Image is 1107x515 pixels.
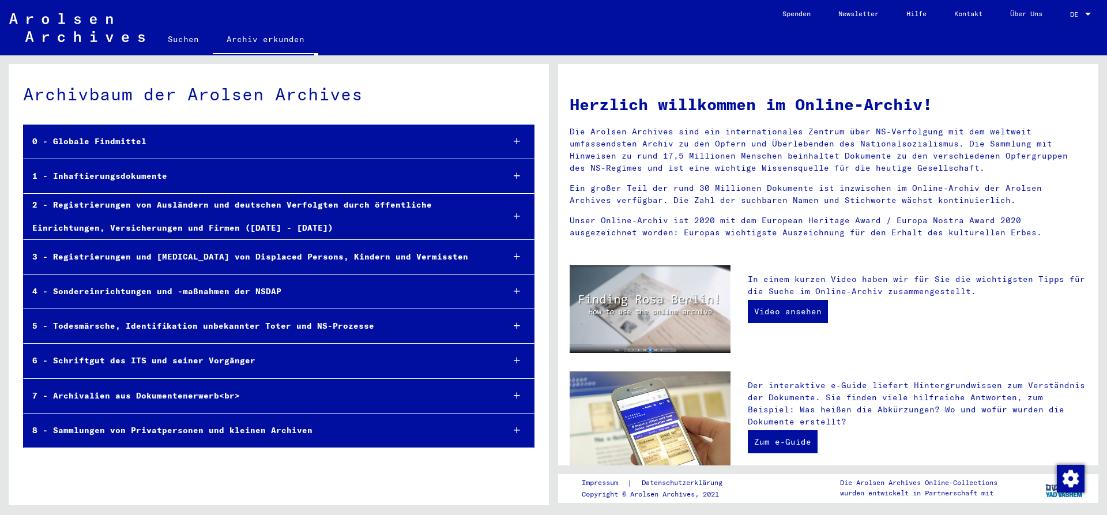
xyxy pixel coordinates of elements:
[1043,473,1086,502] img: yv_logo.png
[24,130,494,153] div: 0 - Globale Findmittel
[570,182,1087,206] p: Ein großer Teil der rund 30 Millionen Dokumente ist inzwischen im Online-Archiv der Arolsen Archi...
[570,371,731,479] img: eguide.jpg
[24,419,494,442] div: 8 - Sammlungen von Privatpersonen und kleinen Archiven
[213,25,318,55] a: Archiv erkunden
[582,477,736,489] div: |
[570,92,1087,116] h1: Herzlich willkommen im Online-Archiv!
[582,477,627,489] a: Impressum
[24,315,494,337] div: 5 - Todesmärsche, Identifikation unbekannter Toter und NS-Prozesse
[570,126,1087,174] p: Die Arolsen Archives sind ein internationales Zentrum über NS-Verfolgung mit dem weltweit umfasse...
[632,477,736,489] a: Datenschutzerklärung
[748,273,1087,298] p: In einem kurzen Video haben wir für Sie die wichtigsten Tipps für die Suche im Online-Archiv zusa...
[570,215,1087,239] p: Unser Online-Archiv ist 2020 mit dem European Heritage Award / Europa Nostra Award 2020 ausgezeic...
[1057,465,1085,493] img: Zustimmung ändern
[1070,10,1083,18] span: DE
[24,246,494,268] div: 3 - Registrierungen und [MEDICAL_DATA] von Displaced Persons, Kindern und Vermissten
[24,385,494,407] div: 7 - Archivalien aus Dokumentenerwerb<br>
[748,430,818,453] a: Zum e-Guide
[840,488,997,498] p: wurden entwickelt in Partnerschaft mit
[840,478,997,488] p: Die Arolsen Archives Online-Collections
[24,165,494,187] div: 1 - Inhaftierungsdokumente
[9,13,145,42] img: Arolsen_neg.svg
[748,300,828,323] a: Video ansehen
[24,194,494,239] div: 2 - Registrierungen von Ausländern und deutschen Verfolgten durch öffentliche Einrichtungen, Vers...
[748,379,1087,428] p: Der interaktive e-Guide liefert Hintergrundwissen zum Verständnis der Dokumente. Sie finden viele...
[24,349,494,372] div: 6 - Schriftgut des ITS und seiner Vorgänger
[154,25,213,53] a: Suchen
[24,280,494,303] div: 4 - Sondereinrichtungen und -maßnahmen der NSDAP
[23,81,534,107] div: Archivbaum der Arolsen Archives
[582,489,736,499] p: Copyright © Arolsen Archives, 2021
[570,265,731,353] img: video.jpg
